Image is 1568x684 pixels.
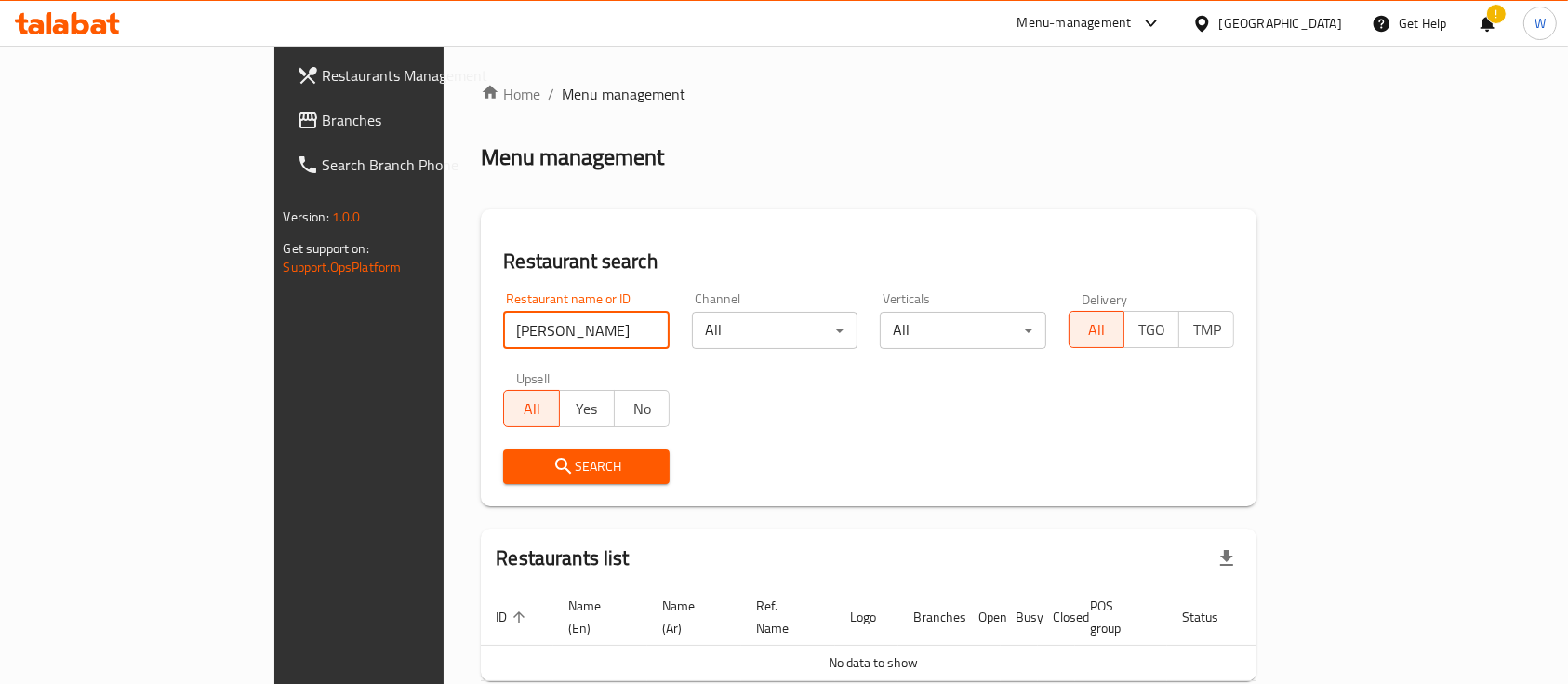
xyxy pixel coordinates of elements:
button: No [614,390,670,427]
div: Menu-management [1017,12,1132,34]
span: Status [1182,606,1242,628]
th: Logo [835,589,898,646]
span: Menu management [562,83,685,105]
nav: breadcrumb [481,83,1256,105]
th: Branches [898,589,963,646]
a: Branches [282,98,537,142]
button: Search [503,449,670,484]
li: / [548,83,554,105]
button: All [1069,311,1124,348]
span: POS group [1090,595,1145,639]
h2: Restaurant search [503,248,1234,275]
h2: Restaurants list [496,544,629,572]
button: Yes [559,390,615,427]
span: Get support on: [284,236,369,261]
span: TMP [1187,316,1227,343]
span: All [512,396,551,422]
h2: Menu management [481,142,664,172]
a: Support.OpsPlatform [284,255,402,279]
span: W [1535,13,1546,34]
button: TMP [1178,311,1234,348]
span: Version: [284,205,329,229]
div: Export file [1204,536,1249,581]
span: Name (En) [568,595,625,639]
label: Delivery [1082,292,1128,305]
th: Open [963,589,1001,646]
span: Yes [567,396,607,422]
div: All [692,312,858,349]
input: Search for restaurant name or ID.. [503,312,670,349]
div: [GEOGRAPHIC_DATA] [1219,13,1342,34]
div: All [880,312,1046,349]
span: Branches [323,109,522,131]
span: Name (Ar) [662,595,719,639]
span: No [622,396,662,422]
button: TGO [1123,311,1179,348]
span: ID [496,606,531,628]
table: enhanced table [481,589,1329,681]
span: Search Branch Phone [323,154,522,176]
th: Closed [1038,589,1075,646]
span: All [1077,316,1117,343]
button: All [503,390,559,427]
label: Upsell [516,371,551,384]
th: Busy [1001,589,1038,646]
span: No data to show [829,650,918,675]
span: Restaurants Management [323,64,522,87]
span: 1.0.0 [332,205,361,229]
a: Search Branch Phone [282,142,537,187]
a: Restaurants Management [282,53,537,98]
span: Ref. Name [756,595,813,639]
span: Search [518,455,655,478]
span: TGO [1132,316,1172,343]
